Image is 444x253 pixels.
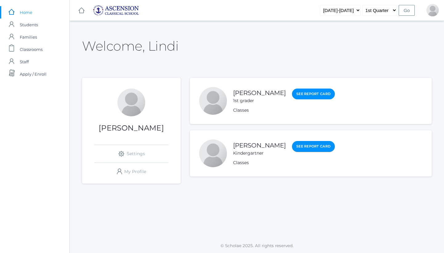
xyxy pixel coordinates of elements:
[20,6,32,19] span: Home
[20,43,43,56] span: Classrooms
[199,87,227,115] div: Shiloh Griffith
[82,39,179,53] h2: Welcome, Lindi
[233,150,286,156] div: Kindergartner
[94,145,168,163] a: Settings
[93,5,139,16] img: ascension-logo-blue-113fc29133de2fb5813e50b71547a291c5fdb7962bf76d49838a2a14a36269ea.jpg
[233,107,249,113] a: Classes
[20,19,38,31] span: Students
[20,31,37,43] span: Families
[233,142,286,149] a: [PERSON_NAME]
[292,89,335,99] a: See Report Card
[233,89,286,97] a: [PERSON_NAME]
[426,4,439,16] div: Lindi Griffith
[399,5,415,16] input: Go
[20,68,47,80] span: Apply / Enroll
[82,124,181,132] h1: [PERSON_NAME]
[233,97,286,104] div: 1st grader
[292,141,335,152] a: See Report Card
[70,243,444,249] p: © Scholae 2025. All rights reserved.
[233,160,249,165] a: Classes
[20,56,29,68] span: Staff
[94,163,168,180] a: My Profile
[117,89,145,116] div: Lindi Griffith
[199,139,227,167] div: Eden Griffith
